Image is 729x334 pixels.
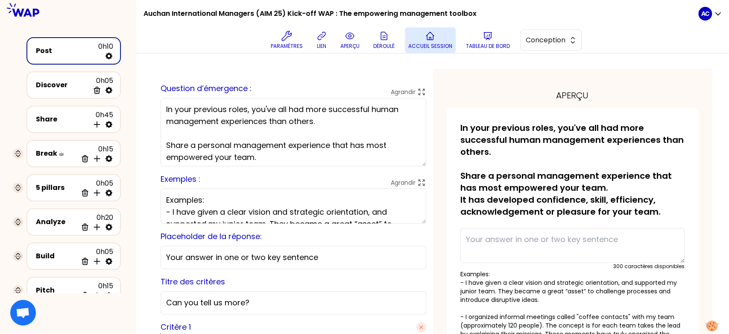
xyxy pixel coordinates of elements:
[161,189,426,224] textarea: Examples: - I have given a clear vision and strategic orientation, and supported my junior team. ...
[698,7,722,21] button: AC
[340,43,360,50] p: aperçu
[77,281,113,300] div: 0h15
[89,76,113,95] div: 0h05
[391,88,416,96] p: Agrandir
[77,247,113,266] div: 0h05
[161,83,252,94] label: Question d’émergence :
[36,251,77,261] div: Build
[36,46,98,56] div: Post
[520,30,582,51] button: Conception
[313,27,330,53] button: lien
[36,114,89,124] div: Share
[36,217,77,227] div: Analyze
[391,178,416,187] p: Agrandir
[460,122,685,218] p: In your previous roles, you've all had more successful human management experiences than others. ...
[77,144,113,163] div: 0h15
[408,43,452,50] p: Accueil session
[337,27,363,53] button: aperçu
[466,43,510,50] p: Tableau de bord
[373,43,395,50] p: Déroulé
[98,41,113,60] div: 0h10
[370,27,398,53] button: Déroulé
[405,27,456,53] button: Accueil session
[161,321,191,333] label: Critère 1
[10,300,36,325] div: Ouvrir le chat
[267,27,306,53] button: Paramètres
[36,285,77,296] div: Pitch
[161,276,225,287] label: Titre des critères
[36,148,77,159] div: Break ☕
[447,89,699,101] div: aperçu
[701,9,709,18] p: AC
[77,178,113,197] div: 0h05
[161,98,426,166] textarea: In your previous roles, you've all had more successful human management experiences than others. ...
[613,263,685,270] div: 300 caractères disponibles
[271,43,303,50] p: Paramètres
[161,174,200,184] label: Exemples :
[77,213,113,231] div: 0h20
[161,231,262,242] label: Placeholder de la réponse:
[89,110,113,129] div: 0h45
[36,183,77,193] div: 5 pillars
[317,43,326,50] p: lien
[526,35,564,45] span: Conception
[463,27,513,53] button: Tableau de bord
[36,80,89,90] div: Discover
